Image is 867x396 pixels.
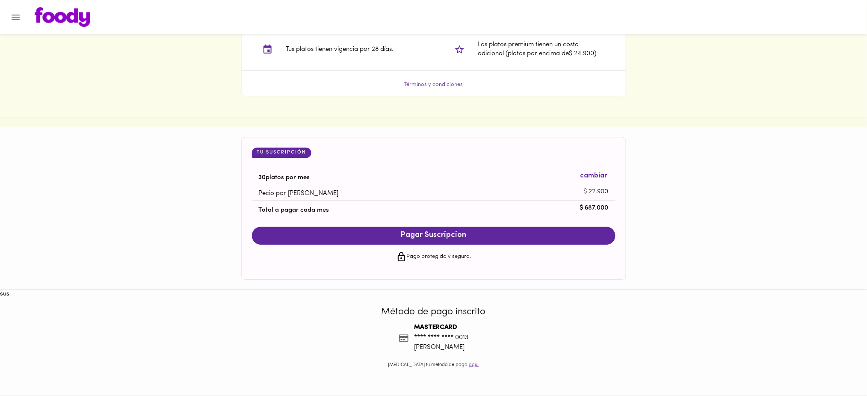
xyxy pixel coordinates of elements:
p: Pago protegido y seguro. [407,252,471,261]
button: cambiar [579,170,609,182]
p: aquí [469,362,479,369]
iframe: Messagebird Livechat Widget [817,346,858,387]
b: MASTERCARD [414,324,457,331]
button: Menu [5,7,26,28]
p: Método de pago inscrito [7,305,860,319]
span: cambiar [580,171,607,181]
button: Pagar Suscripcion [252,227,615,245]
p: Los platos premium tienen un costo adicional (platos por encima de $ 24.900 ) [478,40,605,59]
p: Tu Suscripción [257,149,306,156]
p: 30 platos por mes [259,173,595,182]
a: Términos y condiciones [404,82,463,87]
p: Pecio por [PERSON_NAME] [259,189,595,198]
p: $ 22.900 [584,187,609,196]
p: Tus platos tienen vigencia por 28 días. [286,45,394,54]
p: Total a pagar cada mes [259,206,595,215]
p: [MEDICAL_DATA] tu método de pago [7,362,860,371]
img: logo.png [35,7,90,27]
span: Pagar Suscripcion [260,231,607,240]
p: [PERSON_NAME] [414,343,468,352]
p: $ 687.000 [580,204,609,213]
